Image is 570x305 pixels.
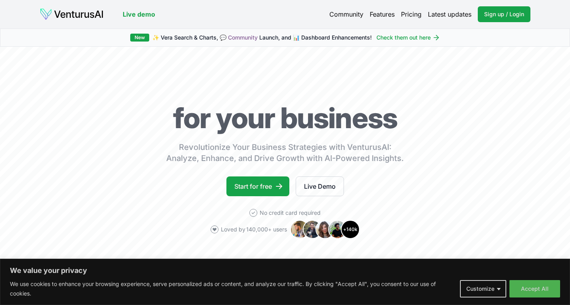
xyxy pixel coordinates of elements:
[10,266,560,275] p: We value your privacy
[290,220,309,239] img: Avatar 1
[228,34,258,41] a: Community
[152,34,372,42] span: ✨ Vera Search & Charts, 💬 Launch, and 📊 Dashboard Enhancements!
[40,8,104,21] img: logo
[303,220,322,239] img: Avatar 2
[370,9,395,19] a: Features
[460,280,506,297] button: Customize
[484,10,524,18] span: Sign up / Login
[130,34,149,42] div: New
[509,280,560,297] button: Accept All
[315,220,334,239] img: Avatar 3
[296,176,344,196] a: Live Demo
[478,6,530,22] a: Sign up / Login
[376,34,440,42] a: Check them out here
[123,9,155,19] a: Live demo
[401,9,422,19] a: Pricing
[10,279,454,298] p: We use cookies to enhance your browsing experience, serve personalized ads or content, and analyz...
[428,9,471,19] a: Latest updates
[329,9,363,19] a: Community
[226,176,289,196] a: Start for free
[328,220,347,239] img: Avatar 4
